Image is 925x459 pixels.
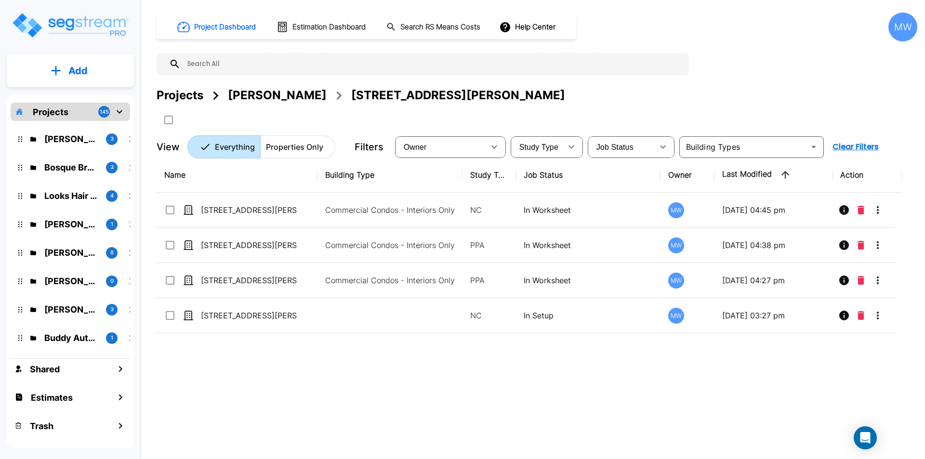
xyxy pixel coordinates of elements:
div: MW [668,308,684,324]
th: Action [832,157,902,193]
p: Commercial Condos - Interiors Only [325,275,455,286]
button: Delete [854,236,868,255]
p: 1 [111,220,113,228]
button: More-Options [868,306,887,325]
div: [PERSON_NAME] [228,87,327,104]
div: Select [513,133,562,160]
div: Select [590,133,653,160]
p: Arkadiy Yakubov [44,246,98,259]
p: Rick's Auto and Glass [44,218,98,231]
img: Logo [11,12,129,39]
p: 8 [110,249,114,257]
p: NC [470,204,508,216]
th: Building Type [317,157,462,193]
button: Properties Only [260,135,335,158]
p: In Worksheet [524,239,653,251]
p: 4 [110,192,114,200]
p: [DATE] 04:45 pm [722,204,825,216]
p: [STREET_ADDRESS][PERSON_NAME] (PIS: [DATE]) [201,275,297,286]
p: Bosque Brewery [44,161,98,174]
p: PPA [470,239,508,251]
button: Info [834,200,854,220]
div: Open Intercom Messenger [854,426,877,449]
button: Info [834,236,854,255]
p: [DATE] 04:38 pm [722,239,825,251]
div: Select [397,133,485,160]
p: [STREET_ADDRESS][PERSON_NAME] (PIS: [DATE]) [201,204,297,216]
button: More-Options [868,236,887,255]
p: Properties Only [266,141,323,153]
th: Last Modified [714,157,832,193]
button: More-Options [868,200,887,220]
p: Buddy Automotive [44,331,98,344]
button: Delete [854,200,868,220]
div: MW [668,202,684,218]
input: Search All [181,53,684,75]
p: [DATE] 03:27 pm [722,310,825,321]
p: In Worksheet [524,204,653,216]
button: Everything [187,135,261,158]
p: 1 [111,334,113,342]
th: Study Type [462,157,516,193]
p: In Setup [524,310,653,321]
p: Filters [355,140,383,154]
p: Everything [215,141,255,153]
button: Estimation Dashboard [273,17,371,37]
button: Clear Filters [829,137,883,157]
button: Open [807,140,820,154]
span: Study Type [519,143,558,151]
p: Commercial Condos - Interiors Only [325,239,455,251]
p: [STREET_ADDRESS][PERSON_NAME] PIS 2005 [201,239,297,251]
button: SelectAll [159,110,178,130]
p: Looks Hair Salon [44,189,98,202]
p: View [157,140,180,154]
div: Projects [157,87,203,104]
p: Jon Edenfield [44,132,98,145]
span: Owner [404,143,427,151]
button: Delete [854,271,868,290]
h1: Estimates [31,391,73,404]
th: Owner [661,157,714,193]
button: Info [834,271,854,290]
h1: Trash [30,420,53,433]
h1: Estimation Dashboard [292,22,366,33]
button: Delete [854,306,868,325]
h1: Search RS Means Costs [400,22,480,33]
th: Name [157,157,317,193]
div: MW [668,273,684,289]
span: Job Status [596,143,634,151]
div: MW [888,13,917,41]
button: More-Options [868,271,887,290]
p: [STREET_ADDRESS][PERSON_NAME] (PIS: [DATE]) [201,310,297,321]
div: MW [668,237,684,253]
p: NC [470,310,508,321]
p: Kyle O'Keefe [44,275,98,288]
th: Job Status [516,157,661,193]
p: Commercial Condos - Interiors Only [325,204,455,216]
p: 3 [110,163,114,171]
button: Search RS Means Costs [383,18,486,37]
p: PPA [470,275,508,286]
div: [STREET_ADDRESS][PERSON_NAME] [351,87,565,104]
p: Projects [33,105,68,118]
button: Project Dashboard [173,16,261,38]
button: Help Center [497,18,559,36]
button: Add [7,57,134,85]
input: Building Types [682,140,805,154]
p: In Worksheet [524,275,653,286]
p: 145 [100,108,109,116]
h1: Project Dashboard [194,22,256,33]
p: Add [68,64,88,78]
button: Info [834,306,854,325]
h1: Shared [30,363,60,376]
p: 3 [110,305,114,314]
p: 3 [110,135,114,143]
div: Platform [187,135,335,158]
p: Tony Pope [44,303,98,316]
p: 0 [110,277,114,285]
p: [DATE] 04:27 pm [722,275,825,286]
